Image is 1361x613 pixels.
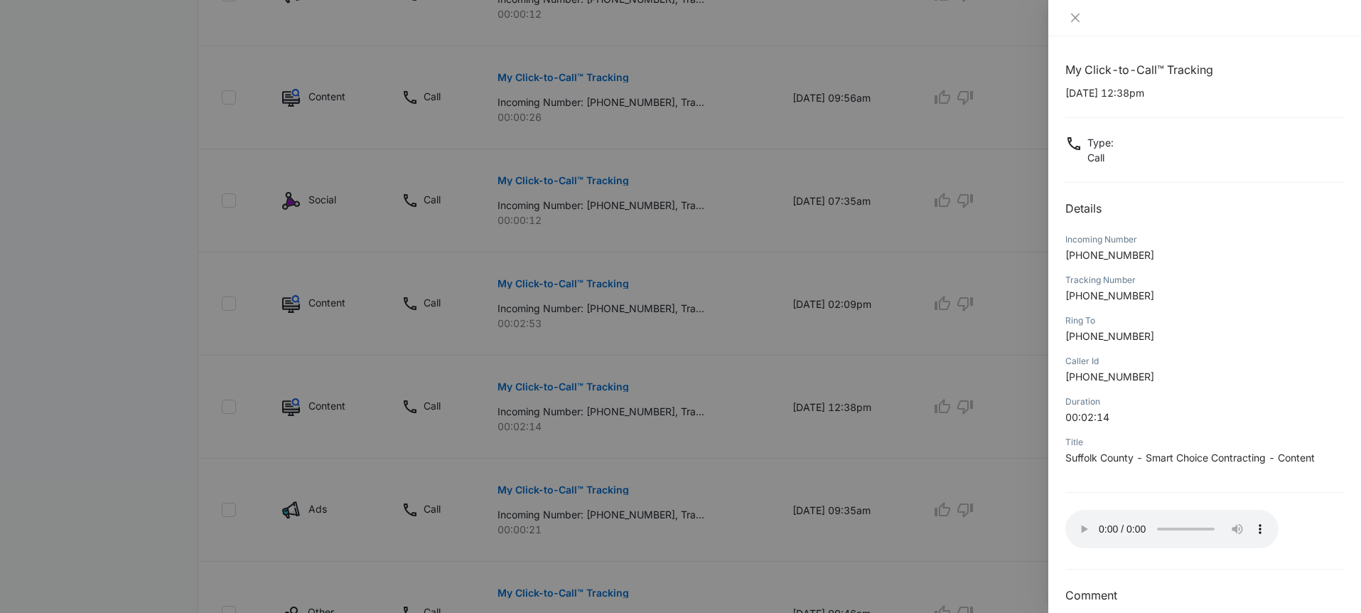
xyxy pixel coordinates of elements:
span: close [1070,12,1081,23]
div: Tracking Number [1065,274,1344,287]
button: Close [1065,11,1085,24]
span: Suffolk County - Smart Choice Contracting - Content [1065,452,1315,464]
p: Call [1087,150,1114,165]
div: Title [1065,436,1344,449]
div: Incoming Number [1065,233,1344,246]
span: [PHONE_NUMBER] [1065,330,1154,342]
div: Duration [1065,395,1344,408]
p: Type : [1087,135,1114,150]
span: 00:02:14 [1065,411,1109,423]
h1: My Click-to-Call™ Tracking [1065,61,1344,78]
h3: Comment [1065,587,1344,604]
h2: Details [1065,200,1344,217]
div: Ring To [1065,314,1344,327]
div: Caller Id [1065,355,1344,368]
p: [DATE] 12:38pm [1065,85,1344,100]
audio: Your browser does not support the audio tag. [1065,510,1279,548]
span: [PHONE_NUMBER] [1065,371,1154,383]
span: [PHONE_NUMBER] [1065,289,1154,302]
span: [PHONE_NUMBER] [1065,249,1154,261]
